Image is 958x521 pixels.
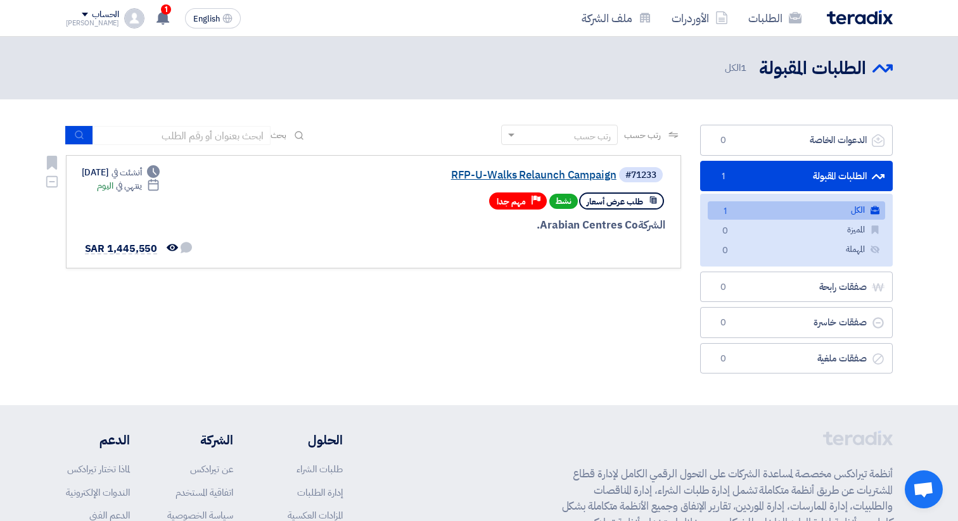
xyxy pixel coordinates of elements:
img: profile_test.png [124,8,144,28]
span: الكل [725,61,749,75]
a: الطلبات المقبولة1 [700,161,893,192]
span: نشط [549,194,578,209]
span: 1 [716,170,731,183]
a: الندوات الإلكترونية [66,486,130,499]
span: 1 [718,205,733,218]
div: Open chat [905,470,943,508]
li: الحلول [271,430,343,449]
a: اتفاقية المستخدم [176,486,233,499]
a: الطلبات [738,3,812,33]
span: ينتهي في [116,179,142,192]
input: ابحث بعنوان أو رقم الطلب [93,126,271,145]
div: [PERSON_NAME] [66,20,120,27]
a: عن تيرادكس [190,462,233,476]
a: صفقات ملغية0 [700,343,893,374]
span: مهم جدا [497,196,526,208]
div: اليوم [97,179,160,192]
div: [DATE] [82,166,160,179]
div: رتب حسب [574,130,611,143]
a: RFP-U-Walks Relaunch Campaign [363,170,616,181]
a: المميزة [708,221,885,239]
span: طلب عرض أسعار [587,196,643,208]
span: أنشئت في [112,166,142,179]
span: 1 [741,61,746,75]
img: Teradix logo [827,10,893,25]
span: 0 [716,353,731,365]
div: Arabian Centres Co. [361,217,665,234]
span: 0 [718,225,733,238]
span: SAR 1,445,550 [85,241,158,256]
span: الشركة [638,217,665,233]
a: ملف الشركة [572,3,661,33]
span: 0 [716,281,731,294]
button: English [185,8,241,28]
a: الدعوات الخاصة0 [700,125,893,156]
h2: الطلبات المقبولة [759,56,866,81]
a: لماذا تختار تيرادكس [67,462,130,476]
a: الكل [708,201,885,220]
li: الشركة [167,430,233,449]
span: English [193,15,220,23]
span: 0 [718,244,733,258]
a: المهملة [708,241,885,259]
a: الأوردرات [661,3,738,33]
div: الحساب [92,9,119,20]
a: صفقات رابحة0 [700,272,893,303]
a: إدارة الطلبات [297,486,343,499]
a: طلبات الشراء [297,462,343,476]
span: بحث [271,129,287,142]
li: الدعم [66,430,130,449]
a: صفقات خاسرة0 [700,307,893,338]
span: 1 [161,4,171,15]
span: 0 [716,317,731,329]
div: #71233 [625,171,656,180]
span: رتب حسب [624,129,660,142]
span: 0 [716,134,731,147]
